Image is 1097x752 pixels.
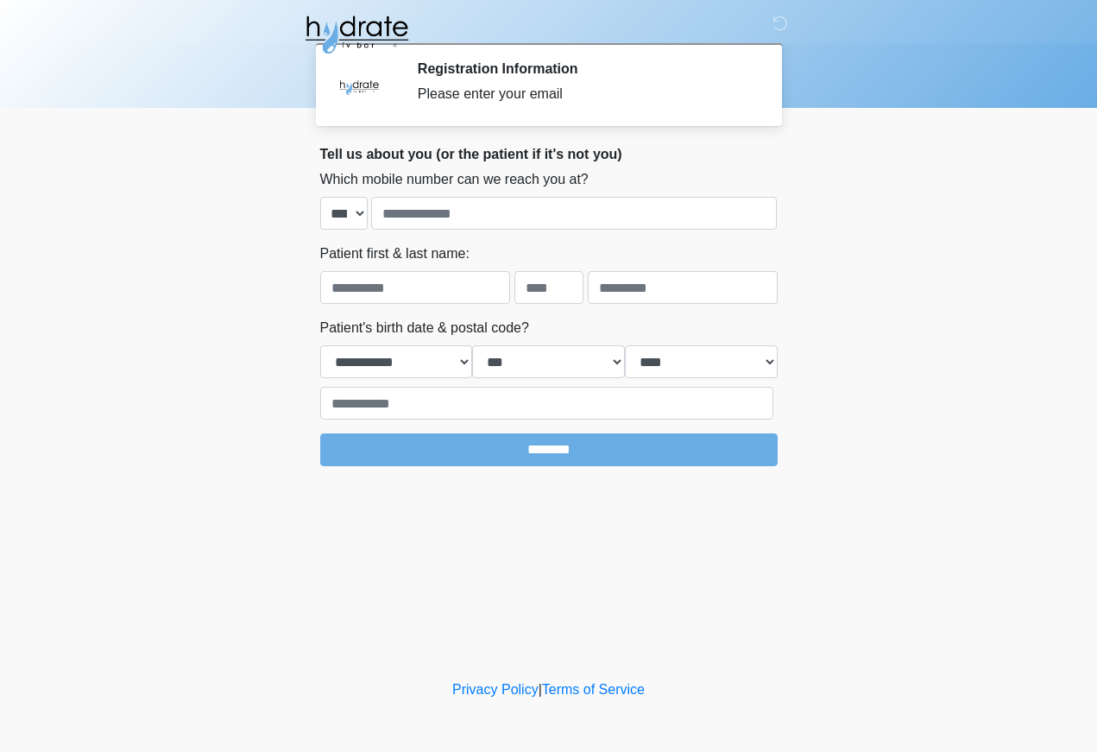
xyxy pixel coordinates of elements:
[320,146,778,162] h2: Tell us about you (or the patient if it's not you)
[418,84,752,104] div: Please enter your email
[542,682,645,697] a: Terms of Service
[320,318,529,338] label: Patient's birth date & postal code?
[320,243,470,264] label: Patient first & last name:
[303,13,410,56] img: Hydrate IV Bar - Fort Collins Logo
[452,682,539,697] a: Privacy Policy
[539,682,542,697] a: |
[333,60,385,112] img: Agent Avatar
[320,169,589,190] label: Which mobile number can we reach you at?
